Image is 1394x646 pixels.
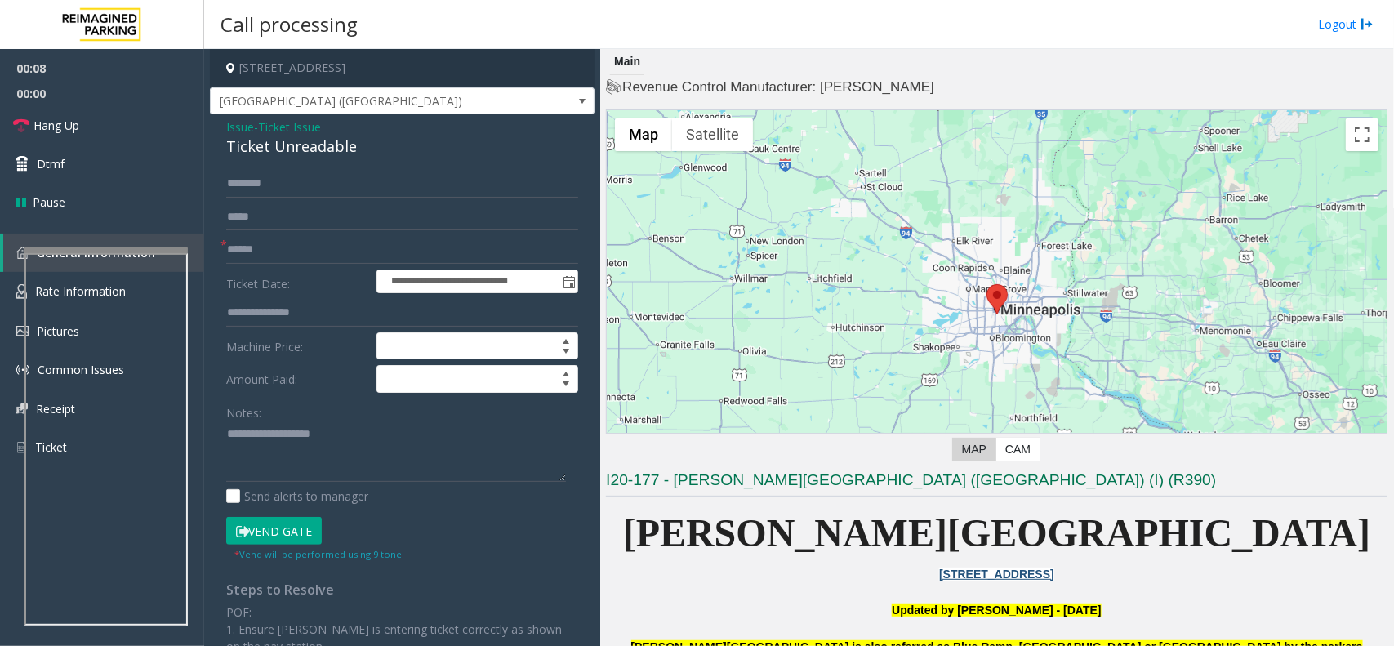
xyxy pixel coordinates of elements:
[16,326,29,336] img: 'icon'
[226,118,254,136] span: Issue
[1361,16,1374,33] img: logout
[16,284,27,299] img: 'icon'
[1346,118,1378,151] button: Toggle fullscreen view
[212,4,366,44] h3: Call processing
[234,548,402,560] small: Vend will be performed using 9 tone
[16,363,29,376] img: 'icon'
[3,234,204,272] a: General Information
[986,284,1008,314] div: 800 East 28th Street, Minneapolis, MN
[892,604,1101,617] font: Updated by [PERSON_NAME] - [DATE]
[16,247,29,259] img: 'icon'
[211,88,517,114] span: [GEOGRAPHIC_DATA] ([GEOGRAPHIC_DATA])
[554,366,577,379] span: Increase value
[16,403,28,414] img: 'icon'
[210,49,595,87] h4: [STREET_ADDRESS]
[222,270,372,294] label: Ticket Date:
[33,194,65,211] span: Pause
[254,119,321,135] span: -
[554,346,577,359] span: Decrease value
[226,136,578,158] div: Ticket Unreadable
[33,117,79,134] span: Hang Up
[606,78,1387,97] h4: Revenue Control Manufacturer: [PERSON_NAME]
[1318,16,1374,33] a: Logout
[995,438,1040,461] label: CAM
[222,365,372,393] label: Amount Paid:
[615,118,672,151] button: Show street map
[939,568,1054,581] a: [STREET_ADDRESS]
[554,379,577,392] span: Decrease value
[952,438,996,461] label: Map
[554,333,577,346] span: Increase value
[226,582,578,598] h4: Steps to Resolve
[610,49,644,75] div: Main
[623,511,1371,555] span: [PERSON_NAME][GEOGRAPHIC_DATA]
[16,440,27,455] img: 'icon'
[37,245,155,261] span: General Information
[226,517,322,545] button: Vend Gate
[37,155,65,172] span: Dtmf
[258,118,321,136] span: Ticket Issue
[559,270,577,293] span: Toggle popup
[226,399,261,421] label: Notes:
[606,470,1387,497] h3: I20-177 - [PERSON_NAME][GEOGRAPHIC_DATA] ([GEOGRAPHIC_DATA]) (I) (R390)
[226,488,368,505] label: Send alerts to manager
[222,332,372,360] label: Machine Price:
[672,118,753,151] button: Show satellite imagery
